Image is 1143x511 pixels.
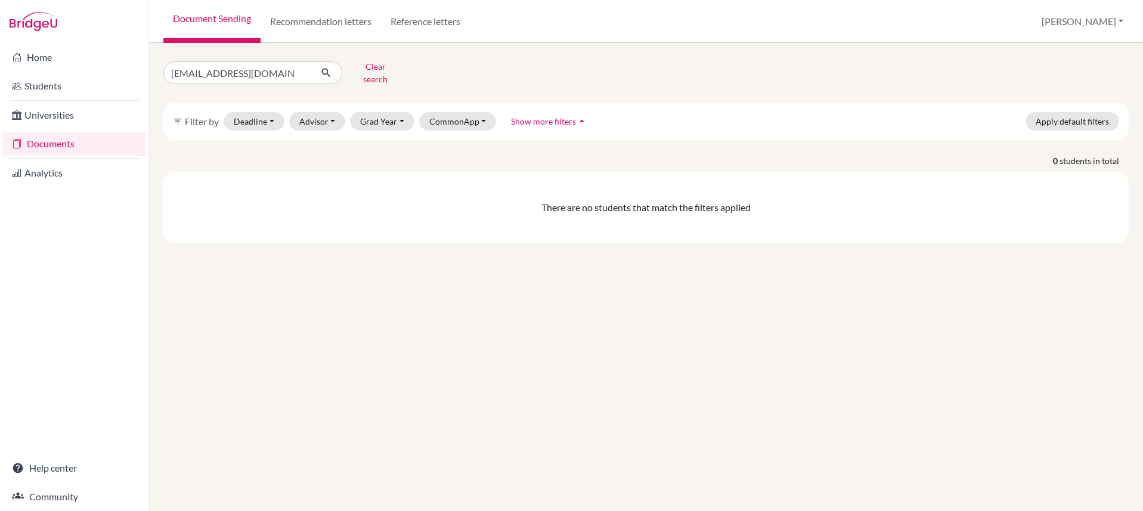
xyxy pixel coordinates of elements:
[2,74,146,98] a: Students
[168,200,1124,215] div: There are no students that match the filters applied
[289,112,346,131] button: Advisor
[576,115,588,127] i: arrow_drop_up
[2,103,146,127] a: Universities
[2,485,146,509] a: Community
[1060,154,1129,167] span: students in total
[1053,154,1060,167] strong: 0
[342,57,408,88] button: Clear search
[163,61,311,84] input: Find student by name...
[501,112,598,131] button: Show more filtersarrow_drop_up
[1036,10,1129,33] button: [PERSON_NAME]
[350,112,414,131] button: Grad Year
[419,112,497,131] button: CommonApp
[2,456,146,480] a: Help center
[2,45,146,69] a: Home
[2,132,146,156] a: Documents
[1026,112,1119,131] button: Apply default filters
[173,116,182,126] i: filter_list
[10,12,57,31] img: Bridge-U
[2,161,146,185] a: Analytics
[185,116,219,127] span: Filter by
[511,116,576,126] span: Show more filters
[224,112,284,131] button: Deadline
